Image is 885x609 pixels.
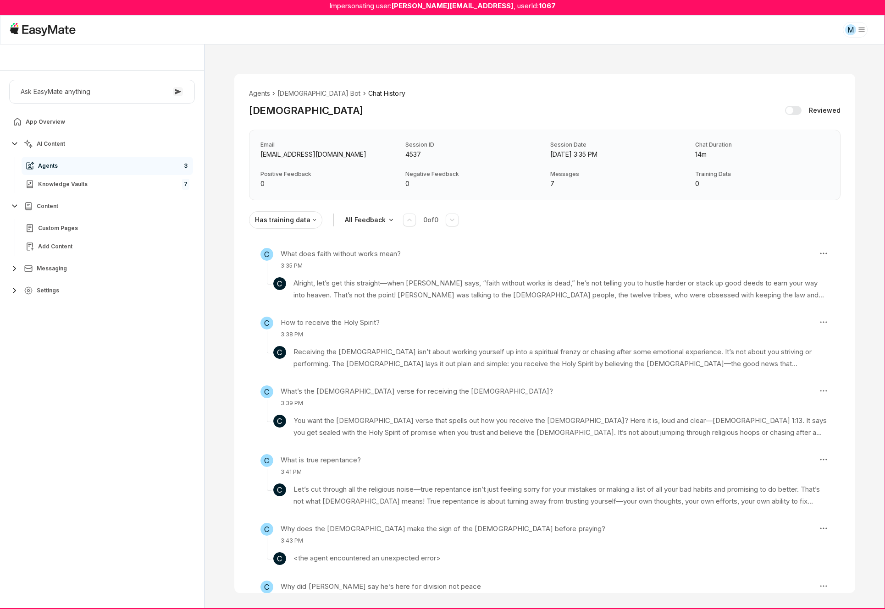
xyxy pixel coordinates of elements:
[273,552,286,565] span: C
[368,88,405,99] span: Chat History
[281,248,401,260] h3: What does faith without works mean?
[22,157,193,175] a: Agents3
[260,248,273,261] span: C
[9,135,195,153] button: AI Content
[38,181,88,188] span: Knowledge Vaults
[293,415,829,439] p: You want the [DEMOGRAPHIC_DATA] verse that spells out how you receive the [DEMOGRAPHIC_DATA]? Her...
[293,277,829,302] p: Alright, let’s get this straight—when [PERSON_NAME] says, “faith without works is dead,” he’s not...
[273,483,286,496] span: C
[281,523,606,535] h3: Why does the [DEMOGRAPHIC_DATA] make the sign of the [DEMOGRAPHIC_DATA] before praying?
[255,215,310,225] p: Has training data
[405,179,539,189] p: Negative Feedback: 0
[809,105,841,115] p: Reviewed
[260,454,273,467] span: C
[37,287,59,294] span: Settings
[281,317,380,329] h3: How to receive the Holy Spirit?
[550,141,684,148] p: Session Date
[293,552,829,564] div: <the agent encountered an unexpected error>
[9,113,195,131] a: App Overview
[550,179,684,189] p: Messages: 7
[260,149,394,159] p: Email: christianjurenoran@gmail.com
[281,537,606,545] p: 3:43 PM
[260,523,273,536] span: C
[695,170,829,178] p: Training Data
[37,203,58,210] span: Content
[37,140,65,148] span: AI Content
[249,88,841,99] nav: breadcrumb
[539,1,556,11] strong: 1067
[182,160,189,171] span: 3
[9,197,195,215] button: Content
[38,225,78,232] span: Custom Pages
[273,415,286,428] span: C
[293,483,829,508] p: Let’s cut through all the religious noise—true repentance isn’t just feeling sorry for your mista...
[26,118,65,126] span: App Overview
[9,259,195,278] button: Messaging
[37,265,67,272] span: Messaging
[22,219,193,237] a: Custom Pages
[695,179,829,189] p: Training Data: 0
[281,399,553,407] p: 3:39 PM
[273,346,286,359] span: C
[405,170,539,178] p: Negative Feedback
[249,211,322,229] button: Has training data
[38,243,72,250] span: Add Content
[260,385,273,398] span: C
[695,149,829,159] p: Chat Duration: 14m
[405,149,539,159] p: Session ID: 4537
[281,385,553,397] h3: What’s the [DEMOGRAPHIC_DATA] verse for receiving the [DEMOGRAPHIC_DATA]?
[281,454,361,466] h3: What is true repentance?
[293,346,829,370] p: Receiving the [DEMOGRAPHIC_DATA] isn’t about working yourself up into a spiritual frenzy or chasi...
[273,277,286,290] span: C
[281,262,401,270] p: 3:35 PM
[260,317,273,329] span: C
[550,170,684,178] p: Messages
[341,211,399,229] button: All Feedback
[277,88,360,99] li: [DEMOGRAPHIC_DATA] Bot
[423,215,438,225] p: 0 of 0
[392,1,514,11] strong: [PERSON_NAME][EMAIL_ADDRESS]
[695,141,829,148] p: Chat Duration
[9,80,195,104] button: Ask EasyMate anything
[249,102,363,119] h2: [DEMOGRAPHIC_DATA]
[260,179,394,189] p: Positive Feedback: 0
[845,24,856,35] div: M
[281,581,481,593] h3: Why did [PERSON_NAME] say he’s here for division not peace
[260,141,394,148] p: Email
[182,179,189,190] span: 7
[249,88,271,99] li: Agents
[281,330,380,339] p: 3:38 PM
[345,215,386,225] p: All Feedback
[405,141,539,148] p: Session ID
[260,170,394,178] p: Positive Feedback
[38,162,58,170] span: Agents
[260,581,273,593] span: C
[550,149,684,159] p: Session Date: Aug 21, 2025, 3:35 PM
[281,468,361,476] p: 3:41 PM
[22,175,193,193] a: Knowledge Vaults7
[9,281,195,300] button: Settings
